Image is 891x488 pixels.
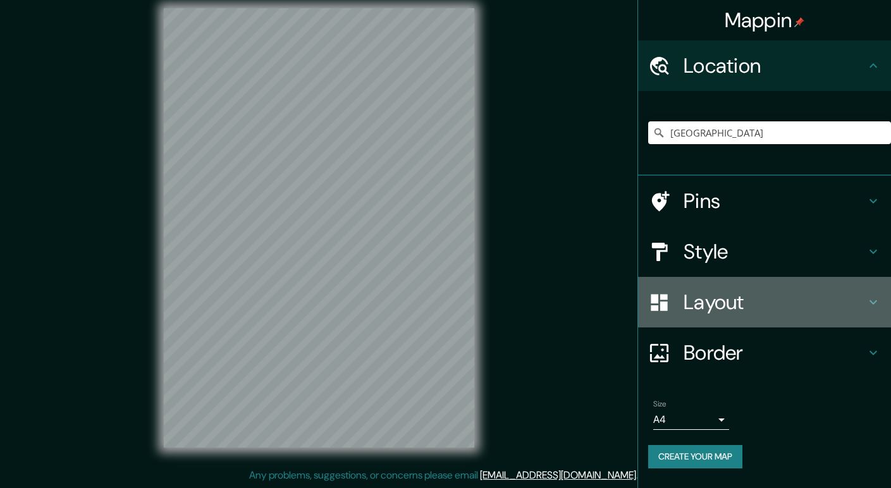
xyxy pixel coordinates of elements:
[638,277,891,327] div: Layout
[648,445,742,468] button: Create your map
[638,327,891,378] div: Border
[638,226,891,277] div: Style
[684,239,866,264] h4: Style
[164,8,474,448] canvas: Map
[648,121,891,144] input: Pick your city or area
[653,399,667,410] label: Size
[653,410,729,430] div: A4
[684,290,866,315] h4: Layout
[638,176,891,226] div: Pins
[725,8,805,33] h4: Mappin
[684,340,866,365] h4: Border
[480,468,636,482] a: [EMAIL_ADDRESS][DOMAIN_NAME]
[684,53,866,78] h4: Location
[794,17,804,27] img: pin-icon.png
[684,188,866,214] h4: Pins
[638,40,891,91] div: Location
[249,468,638,483] p: Any problems, suggestions, or concerns please email .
